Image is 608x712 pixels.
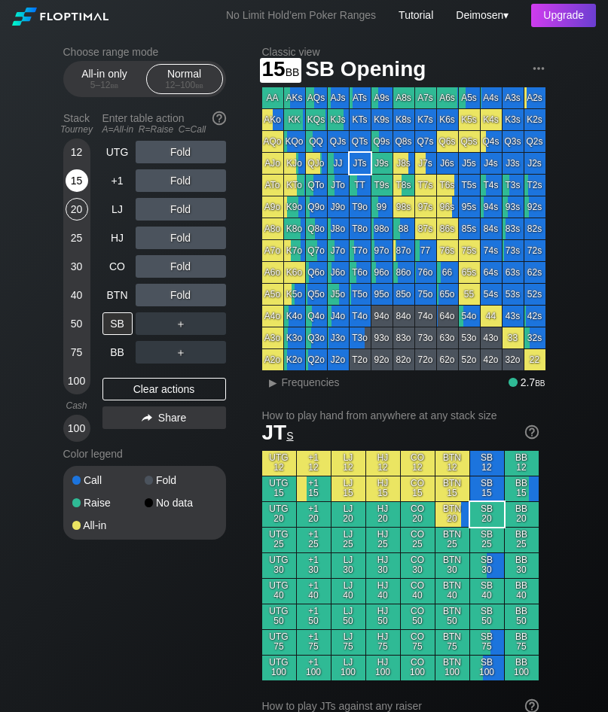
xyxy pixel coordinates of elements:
div: J6s [437,153,458,174]
div: 12 [66,141,88,163]
div: CO 12 [401,451,435,476]
div: BTN 20 [435,502,469,527]
div: 2.7 [509,376,545,388]
div: No Limit Hold’em Poker Ranges [203,9,399,25]
div: 97o [371,240,393,261]
div: J8s [393,153,414,174]
div: J7o [328,240,349,261]
span: bb [111,80,119,90]
div: JTo [328,175,349,196]
div: HJ 20 [366,502,400,527]
div: KK [284,109,305,130]
div: +1 75 [297,630,331,655]
div: +1 40 [297,579,331,604]
div: LJ 25 [331,528,365,552]
img: share.864f2f62.svg [142,414,152,422]
span: JT [262,421,294,444]
div: KTs [350,109,371,130]
div: UTG 50 [262,604,296,629]
div: 65o [437,284,458,305]
div: A3s [503,87,524,108]
div: 40 [66,284,88,306]
div: 50 [66,312,88,335]
div: Raise [72,497,145,508]
h2: Classic view [262,46,545,58]
div: SB 75 [470,630,504,655]
div: HJ 75 [366,630,400,655]
div: A2o [262,349,283,370]
div: +1 15 [297,476,331,501]
div: QQ [306,131,327,152]
div: SB 30 [470,553,504,578]
div: K6o [284,262,305,283]
div: AJo [262,153,283,174]
div: J5o [328,284,349,305]
div: 32o [503,349,524,370]
div: J2s [524,153,545,174]
div: 75 [66,341,88,364]
div: J4o [328,306,349,327]
div: 43s [503,306,524,327]
div: BTN [102,284,133,306]
div: T8o [350,218,371,239]
div: A9o [262,196,283,218]
div: Clear actions [102,378,226,400]
div: CO 75 [401,630,435,655]
div: BB 20 [505,502,539,527]
div: 96o [371,262,393,283]
img: help.32db89a4.svg [211,110,228,126]
div: BB 30 [505,553,539,578]
div: No data [145,497,217,508]
div: Fold [136,169,226,192]
div: 44 [481,306,502,327]
div: HJ [102,227,133,249]
div: Q6o [306,262,327,283]
div: 54o [459,306,480,327]
div: BTN 50 [435,604,469,629]
div: A8o [262,218,283,239]
div: AQo [262,131,283,152]
div: Q8o [306,218,327,239]
div: 98s [393,196,414,218]
div: Q9s [371,131,393,152]
div: 97s [415,196,436,218]
div: 86s [437,218,458,239]
div: K5s [459,109,480,130]
div: 88 [393,218,414,239]
div: A7s [415,87,436,108]
div: QTo [306,175,327,196]
div: T5o [350,284,371,305]
div: QJs [328,131,349,152]
div: Q9o [306,196,327,218]
div: Cash [57,400,96,411]
div: 82o [393,349,414,370]
div: J5s [459,153,480,174]
div: A=All-in R=Raise C=Call [102,124,226,135]
span: bb [195,80,203,90]
div: BTN 15 [435,476,469,501]
div: KQo [284,131,305,152]
div: K4s [481,109,502,130]
div: Q5o [306,284,327,305]
div: K7s [415,109,436,130]
div: AKs [284,87,305,108]
div: SB 40 [470,579,504,604]
div: BB 40 [505,579,539,604]
div: BB 50 [505,604,539,629]
div: JJ [328,153,349,174]
div: K3o [284,327,305,348]
span: 15 [260,58,302,83]
div: SB 20 [470,502,504,527]
div: BB 12 [505,451,539,476]
div: 82s [524,218,545,239]
span: bb [286,62,300,79]
div: UTG 20 [262,502,296,527]
div: A4s [481,87,502,108]
div: LJ 75 [331,630,365,655]
span: bb [535,376,545,388]
div: LJ 20 [331,502,365,527]
div: A4o [262,306,283,327]
div: 64s [481,262,502,283]
div: Color legend [63,442,226,466]
div: 15 [66,169,88,192]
